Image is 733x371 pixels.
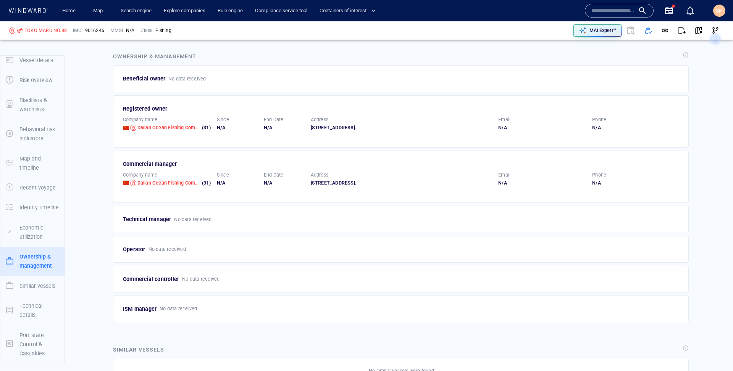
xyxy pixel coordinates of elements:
p: Class [140,27,152,34]
p: Blacklists & watchlists [19,96,59,114]
p: Identity timeline [19,203,59,212]
button: Home [57,4,81,18]
p: Commercial controller [123,275,179,284]
button: Visual Link Analysis [707,22,724,39]
a: Similar vessels [0,282,65,289]
p: Email [498,172,510,178]
div: [DATE] - [DATE] [128,193,161,205]
a: Mapbox logo [105,225,138,234]
a: Search engine [118,4,155,18]
button: Export report [673,22,690,39]
div: Notification center [686,6,695,15]
a: Port state Control & Casualties [0,340,65,347]
div: TOKO MARU NO.88 [24,27,67,34]
div: Commercial manager [123,159,680,169]
a: Risk overview [0,76,65,84]
p: No data received [149,246,186,253]
p: Phone [592,172,606,178]
span: Containers of interest [320,6,376,15]
p: Ownership & management [19,252,59,271]
button: Economic utilization [0,218,65,247]
div: Toggle vessel historical path [532,27,543,39]
a: Improve this map [536,230,574,235]
div: [STREET_ADDRESS]. [311,124,492,131]
div: High risk due to Illegal Unreported, Unregulated (IUU) fishing activity [17,27,23,34]
button: Ownership & management [0,247,65,276]
a: Economic utilization [0,228,65,235]
p: Beneficial owner [123,74,165,83]
div: Similar vessels [113,345,164,354]
button: Add to vessel list [640,22,657,39]
button: SH [712,3,727,18]
button: 7 days[DATE]-[DATE] [106,193,177,206]
button: Port state Control & Casualties [0,325,65,364]
button: Recent voyage [0,178,65,198]
a: Compliance service tool [252,4,310,18]
a: Home [59,4,79,18]
span: SH [716,8,723,14]
a: Map [90,4,108,18]
div: Compliance Activities [84,8,90,19]
div: N/A [264,180,305,186]
span: (31) [201,180,211,186]
a: Vessel details [0,56,65,63]
p: Since [217,172,229,178]
div: N/A [592,124,680,131]
span: (31) [201,124,211,131]
p: Since [217,116,229,123]
p: Technical details [19,301,59,320]
div: (0) [39,8,45,19]
div: Toggle map information layers [556,27,567,39]
p: Behavioral risk indicators [19,125,59,143]
div: tooltips.createAOI [543,27,556,39]
div: [STREET_ADDRESS]. [311,180,492,186]
a: Rule engine [215,4,246,18]
a: Behavioral risk indicators [0,130,65,137]
p: Address [311,172,328,178]
div: Sanctioned [9,27,15,34]
button: Create an AOI. [543,27,556,39]
a: Dalian Ocean Fishing Company Limited (31) [137,180,211,186]
a: Blacklists & watchlists [0,101,65,108]
p: MAI Expert™ [589,27,616,34]
p: Vessel details [19,56,53,65]
button: View on map [690,22,707,39]
button: Blacklists & watchlists [0,90,65,120]
div: Fishing [155,27,171,34]
div: Registered owner [123,104,680,113]
a: Mapbox [475,230,496,235]
p: End Date [264,116,284,123]
button: Behavioral risk indicators [0,119,65,149]
span: Dalian Ocean Fishing Company Limited [137,125,224,130]
button: MAI Expert™ [573,24,622,37]
button: Identity timeline [0,198,65,217]
p: Map and timeline [19,154,59,173]
div: 1000km [106,214,127,222]
p: Recent voyage [19,183,56,192]
p: ISM manager [123,304,157,313]
p: No data received [168,75,206,82]
div: Focus on vessel path [520,27,532,39]
button: Technical details [0,296,65,325]
button: Vessel details [0,50,65,70]
p: Economic utilization [19,223,59,242]
a: Identity timeline [0,204,65,211]
p: IMO [73,27,82,34]
span: 7 days [112,196,127,202]
a: Explore companies [161,4,208,18]
a: Ownership & management [0,257,65,265]
p: Company name [123,116,157,123]
div: Activity timeline [4,8,37,19]
button: Get link [657,22,673,39]
div: N/A [498,124,586,131]
p: Email [498,116,510,123]
p: Company name [123,172,157,178]
a: Dalian Ocean Fishing Company Limited (31) [137,124,211,131]
p: Technical manager [123,215,171,224]
div: N/A [498,180,586,186]
span: Dalian Ocean Fishing Company Limited [137,180,224,186]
